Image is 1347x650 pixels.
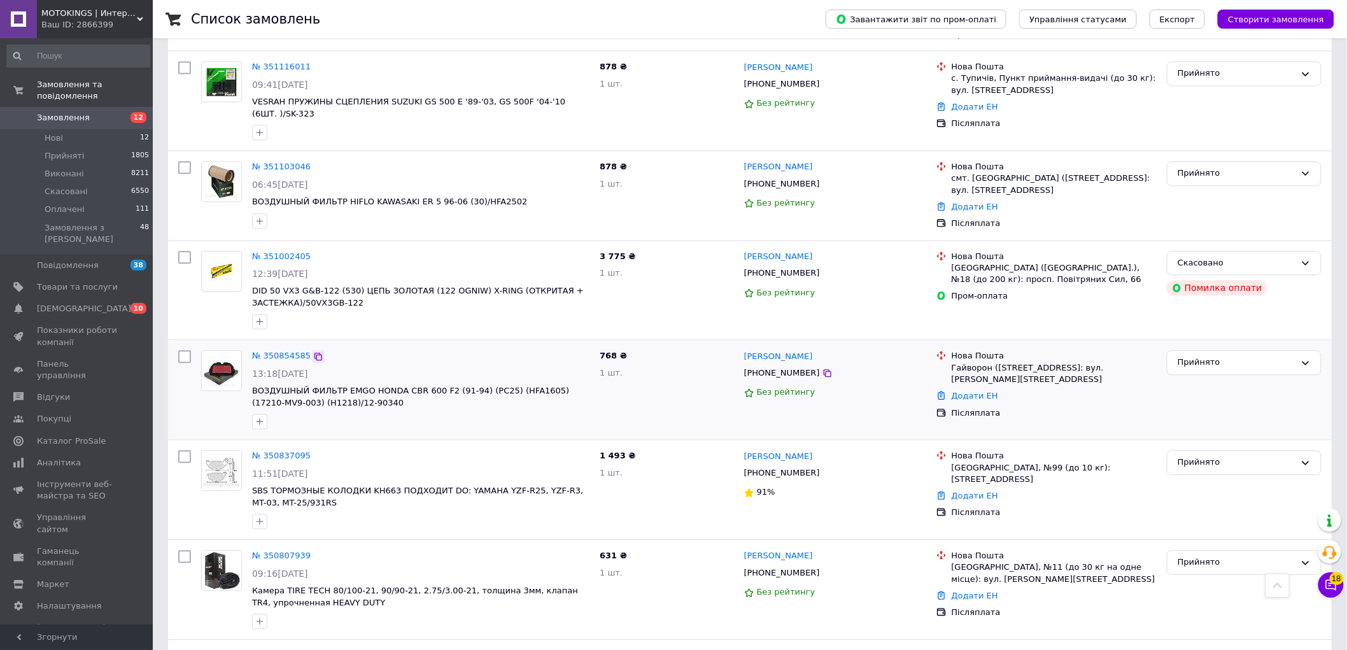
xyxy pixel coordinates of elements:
[742,176,822,192] div: [PHONE_NUMBER]
[37,260,99,271] span: Повідомлення
[952,251,1157,262] div: Нова Пошта
[744,451,813,463] a: [PERSON_NAME]
[136,204,149,215] span: 111
[252,569,308,579] span: 09:16[DATE]
[252,386,569,407] a: ВОЗДУШНЫЙ ФИЛЬТР EMGO HONDA CBR 600 F2 (91-94) (PC25) (HFA1605) (17210-MV9-003) (H1218)/12-90340
[202,260,241,282] img: Фото товару
[252,97,565,118] a: VESRAH ПРУЖИНЫ СЦЕПЛЕНИЯ SUZUKI GS 500 E '89-'03, GS 500F '04-'10 (6ШТ. )/SK-323
[41,8,137,19] span: MOTOKINGS | Интернет - магазин мототоваров
[952,73,1157,95] div: с. Тупичів, Пункт приймання-видачі (до 30 кг): вул. [STREET_ADDRESS]
[826,10,1006,29] button: Завантажити звіт по пром-оплаті
[252,486,584,507] span: SBS ТОРМОЗНЫЕ КОЛОДКИ KH663 ПОДХОДИТ DO: YAMAHA YZF-R25, YZF-R3, MT-03, MT-25/931RS
[201,450,242,491] a: Фото товару
[600,179,623,188] span: 1 шт.
[45,150,84,162] span: Прийняті
[757,98,815,108] span: Без рейтингу
[37,579,69,590] span: Маркет
[202,67,241,97] img: Фото товару
[952,562,1157,584] div: [GEOGRAPHIC_DATA], №11 (до 30 кг на одне місце): вул. [PERSON_NAME][STREET_ADDRESS]
[37,303,131,314] span: [DEMOGRAPHIC_DATA]
[600,251,635,261] span: 3 775 ₴
[201,161,242,202] a: Фото товару
[952,391,998,400] a: Додати ЕН
[37,546,118,569] span: Гаманець компанії
[1205,14,1334,24] a: Створити замовлення
[952,407,1157,419] div: Післяплата
[45,132,63,144] span: Нові
[252,162,311,171] a: № 351103046
[952,362,1157,385] div: Гайворон ([STREET_ADDRESS]: вул. [PERSON_NAME][STREET_ADDRESS]
[1178,456,1295,469] div: Прийнято
[37,325,118,348] span: Показники роботи компанії
[140,132,149,144] span: 12
[600,468,623,477] span: 1 шт.
[252,351,311,360] a: № 350854585
[37,392,70,403] span: Відгуки
[140,222,149,245] span: 48
[952,262,1157,285] div: [GEOGRAPHIC_DATA] ([GEOGRAPHIC_DATA].), №18 (до 200 кг): просп. Повітряних Сил, 66
[252,251,311,261] a: № 351002405
[45,168,84,180] span: Виконані
[37,479,118,502] span: Інструменти веб-майстра та SEO
[757,198,815,208] span: Без рейтингу
[744,550,813,562] a: [PERSON_NAME]
[252,586,578,607] span: Камера TIRE TECH 80/100-21, 90/90-21, 2.75/3.00-21, толщина 3мм, клапан TR4, упрочненная HEAVY DUTY
[600,551,627,560] span: 631 ₴
[742,465,822,481] div: [PHONE_NUMBER]
[1150,10,1206,29] button: Експорт
[1178,556,1295,569] div: Прийнято
[130,112,146,123] span: 12
[952,491,998,500] a: Додати ЕН
[757,487,775,497] span: 91%
[1330,572,1344,585] span: 18
[742,365,822,381] div: [PHONE_NUMBER]
[1178,356,1295,369] div: Прийнято
[201,350,242,391] a: Фото товару
[131,150,149,162] span: 1805
[37,512,118,535] span: Управління сайтом
[252,469,308,479] span: 11:51[DATE]
[744,351,813,363] a: [PERSON_NAME]
[952,202,998,211] a: Додати ЕН
[742,76,822,92] div: [PHONE_NUMBER]
[45,204,85,215] span: Оплачені
[600,351,627,360] span: 768 ₴
[41,19,153,31] div: Ваш ID: 2866399
[1167,280,1267,295] div: Помилка оплати
[742,265,822,281] div: [PHONE_NUMBER]
[600,268,623,278] span: 1 шт.
[37,79,153,102] span: Замовлення та повідомлення
[1029,15,1127,24] span: Управління статусами
[600,162,627,171] span: 878 ₴
[952,118,1157,129] div: Післяплата
[252,269,308,279] span: 12:39[DATE]
[37,358,118,381] span: Панель управління
[37,600,102,612] span: Налаштування
[952,102,998,111] a: Додати ЕН
[131,186,149,197] span: 6550
[202,351,241,390] img: Фото товару
[952,607,1157,618] div: Післяплата
[744,161,813,173] a: [PERSON_NAME]
[952,462,1157,485] div: [GEOGRAPHIC_DATA], №99 (до 10 кг): [STREET_ADDRESS]
[744,62,813,74] a: [PERSON_NAME]
[202,162,241,201] img: Фото товару
[1019,10,1137,29] button: Управління статусами
[252,197,528,206] a: ВОЗДУШНЫЙ ФИЛЬТР HIFLO KAWASAKI ER 5 96-06 (30)/HFA2502
[1318,572,1344,598] button: Чат з покупцем18
[131,168,149,180] span: 8211
[191,11,320,27] h1: Список замовлень
[252,551,311,560] a: № 350807939
[201,550,242,591] a: Фото товару
[952,591,998,600] a: Додати ЕН
[252,286,584,307] a: DID 50 VX3 G&B-122 (530) ЦЕПЬ ЗОЛОТАЯ (122 OGNIW) X-RING (ОТКРИТАЯ + ЗАСТЕЖКА)/50VX3GB-122
[757,587,815,597] span: Без рейтингу
[1178,167,1295,180] div: Прийнято
[1160,15,1195,24] span: Експорт
[952,550,1157,562] div: Нова Пошта
[1178,67,1295,80] div: Прийнято
[37,281,118,293] span: Товари та послуги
